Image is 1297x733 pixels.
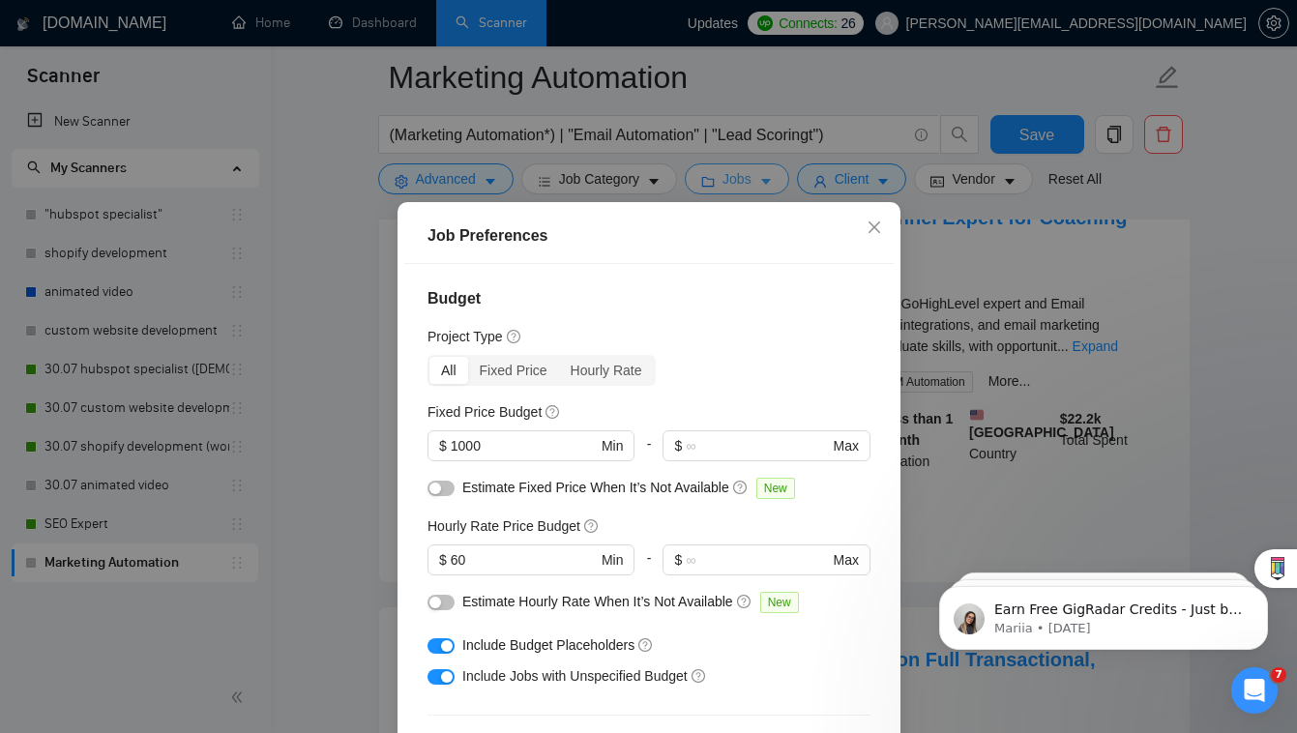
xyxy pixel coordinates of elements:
span: $ [674,549,682,571]
span: New [759,592,798,613]
iframe: Intercom notifications message [910,545,1297,681]
span: question-circle [583,518,599,534]
span: New [755,478,794,499]
span: question-circle [638,637,654,653]
span: question-circle [736,594,752,609]
span: Min [601,435,623,456]
span: $ [439,549,447,571]
div: Fixed Price [467,357,558,384]
span: question-circle [732,480,748,495]
iframe: Intercom live chat [1231,667,1278,714]
span: question-circle [506,329,521,344]
span: Include Jobs with Unspecified Budget [462,668,688,684]
button: Close [848,202,900,254]
span: 7 [1271,667,1286,683]
span: Estimate Hourly Rate When It’s Not Available [462,594,733,609]
span: close [867,220,882,235]
div: Hourly Rate [558,357,653,384]
div: Job Preferences [427,224,870,248]
input: 0 [450,549,597,571]
div: - [634,544,663,591]
input: ∞ [686,549,829,571]
span: Max [833,435,858,456]
h5: Project Type [427,326,503,347]
h5: Hourly Rate Price Budget [427,515,580,537]
span: Include Budget Placeholders [462,637,634,653]
span: question-circle [545,404,561,420]
div: All [429,357,468,384]
span: question-circle [691,668,706,684]
span: $ [439,435,447,456]
div: - [634,430,663,477]
span: Max [833,549,858,571]
h4: Budget [427,287,870,310]
span: Min [601,549,623,571]
span: $ [674,435,682,456]
span: Estimate Fixed Price When It’s Not Available [462,480,729,495]
input: ∞ [686,435,829,456]
h5: Fixed Price Budget [427,401,542,423]
input: 0 [450,435,597,456]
